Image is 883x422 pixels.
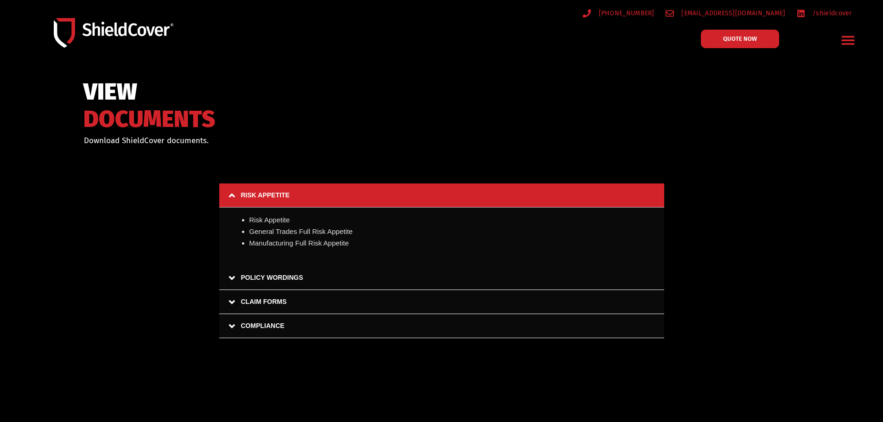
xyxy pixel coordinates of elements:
[84,135,430,147] p: Download ShieldCover documents.
[597,7,654,19] span: [PHONE_NUMBER]
[838,29,859,51] div: Menu Toggle
[679,7,785,19] span: [EMAIL_ADDRESS][DOMAIN_NAME]
[797,7,852,19] a: /shieldcover
[54,18,173,47] img: Shield-Cover-Underwriting-Australia-logo-full
[701,30,779,48] a: QUOTE NOW
[249,216,290,224] a: Risk Appetite
[219,290,664,314] a: CLAIM FORMS
[219,266,664,290] a: POLICY WORDINGS
[83,82,215,101] span: VIEW
[219,183,664,208] a: RISK APPETITE
[810,7,852,19] span: /shieldcover
[249,227,353,235] a: General Trades Full Risk Appetite
[723,36,757,42] span: QUOTE NOW
[583,7,654,19] a: [PHONE_NUMBER]
[249,239,349,247] a: Manufacturing Full Risk Appetite
[219,314,664,338] a: COMPLIANCE
[666,7,786,19] a: [EMAIL_ADDRESS][DOMAIN_NAME]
